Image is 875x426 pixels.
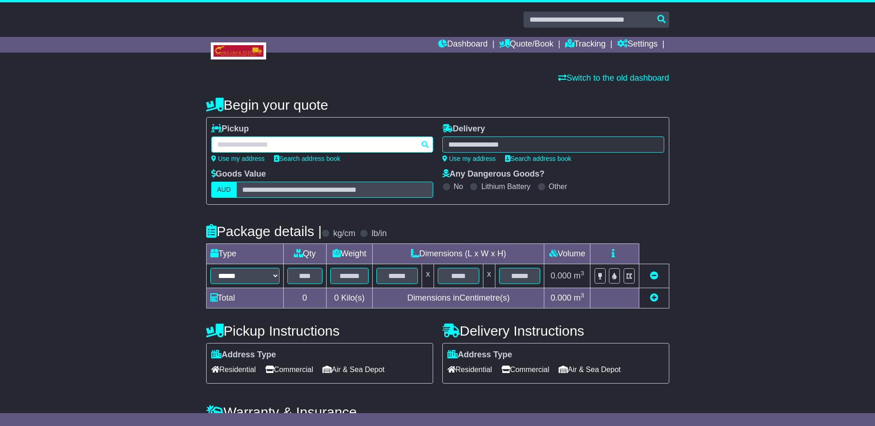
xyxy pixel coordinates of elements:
label: lb/in [371,229,387,239]
label: No [454,182,463,191]
label: Lithium Battery [481,182,530,191]
a: Switch to the old dashboard [558,73,669,83]
span: Air & Sea Depot [322,362,385,377]
h4: Pickup Instructions [206,323,433,338]
span: m [574,271,584,280]
label: AUD [211,182,237,198]
span: 0.000 [551,293,571,302]
a: Search address book [505,155,571,162]
span: Commercial [501,362,549,377]
a: Tracking [565,37,606,53]
sup: 3 [581,270,584,277]
a: Use my address [211,155,265,162]
td: x [483,264,495,288]
span: m [574,293,584,302]
td: Kilo(s) [326,288,373,308]
a: Search address book [274,155,340,162]
td: Type [206,244,283,264]
label: Address Type [211,350,276,360]
label: Goods Value [211,169,266,179]
td: Weight [326,244,373,264]
label: Address Type [447,350,512,360]
typeahead: Please provide city [211,136,433,153]
td: Dimensions (L x W x H) [373,244,544,264]
h4: Delivery Instructions [442,323,669,338]
span: Commercial [265,362,313,377]
span: 0.000 [551,271,571,280]
label: Pickup [211,124,249,134]
label: Delivery [442,124,485,134]
td: Dimensions in Centimetre(s) [373,288,544,308]
td: 0 [283,288,326,308]
td: Volume [544,244,590,264]
td: x [422,264,434,288]
a: Add new item [650,293,658,302]
h4: Package details | [206,224,322,239]
span: Residential [447,362,492,377]
a: Use my address [442,155,496,162]
label: Any Dangerous Goods? [442,169,545,179]
a: Dashboard [438,37,488,53]
span: Residential [211,362,256,377]
h4: Begin your quote [206,97,669,112]
span: 0 [334,293,339,302]
td: Total [206,288,283,308]
label: Other [549,182,567,191]
sup: 3 [581,292,584,299]
h4: Warranty & Insurance [206,404,669,420]
label: kg/cm [333,229,355,239]
a: Remove this item [650,271,658,280]
span: Air & Sea Depot [559,362,621,377]
a: Settings [617,37,658,53]
a: Quote/Book [499,37,554,53]
td: Qty [283,244,326,264]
